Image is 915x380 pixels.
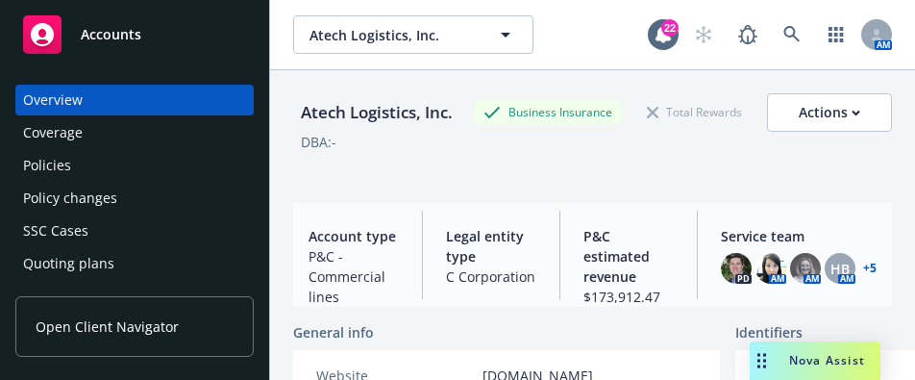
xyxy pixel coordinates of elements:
[309,25,476,45] span: Atech Logistics, Inc.
[583,287,674,307] span: $173,912.47
[729,15,767,54] a: Report a Bug
[446,266,536,287] span: C Corporation
[293,100,460,125] div: Atech Logistics, Inc.
[23,248,114,279] div: Quoting plans
[15,183,254,214] a: Policy changes
[755,253,786,284] img: photo
[36,317,179,337] span: Open Client Navigator
[789,352,865,368] span: Nova Assist
[773,15,811,54] a: Search
[15,215,254,246] a: SSC Cases
[309,246,399,307] span: P&C - Commercial lines
[293,15,533,54] button: Atech Logistics, Inc.
[790,253,821,284] img: photo
[15,117,254,148] a: Coverage
[446,226,536,266] span: Legal entity type
[767,93,892,132] button: Actions
[661,19,679,37] div: 22
[293,322,374,342] span: General info
[583,226,674,287] span: P&C estimated revenue
[15,85,254,115] a: Overview
[637,100,752,124] div: Total Rewards
[81,27,141,42] span: Accounts
[474,100,622,124] div: Business Insurance
[23,150,71,181] div: Policies
[23,183,117,214] div: Policy changes
[684,15,723,54] a: Start snowing
[23,85,83,115] div: Overview
[863,263,877,274] a: +5
[15,150,254,181] a: Policies
[23,215,88,246] div: SSC Cases
[23,117,83,148] div: Coverage
[721,253,752,284] img: photo
[15,8,254,62] a: Accounts
[735,322,803,342] span: Identifiers
[301,132,336,152] div: DBA: -
[721,226,877,246] span: Service team
[309,226,399,246] span: Account type
[830,259,850,279] span: HB
[750,342,774,380] div: Drag to move
[817,15,855,54] a: Switch app
[750,342,880,380] button: Nova Assist
[799,94,860,131] div: Actions
[15,248,254,279] a: Quoting plans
